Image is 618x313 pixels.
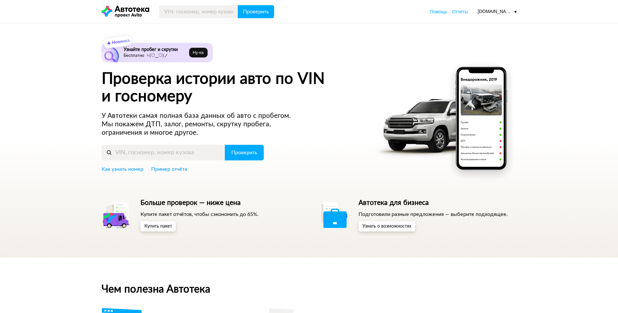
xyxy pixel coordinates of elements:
[430,9,447,14] span: Помощь
[193,50,203,55] span: Ну‑ка
[358,199,508,207] h5: Автотека для бизнеса
[478,8,517,15] div: [DOMAIN_NAME][EMAIL_ADDRESS][DOMAIN_NAME]
[140,211,259,218] p: Купите пакет отчётов, чтобы сэкономить до 65%.
[124,53,187,58] p: Бесплатно ヽ(♡‿♡)ノ
[159,5,238,18] input: VIN, госномер, номер кузова
[102,145,225,160] input: VIN, госномер, номер кузова
[231,150,257,155] span: Проверить
[238,5,274,18] button: Проверить
[243,9,269,14] span: Проверить
[452,8,468,15] a: Отчёты
[124,47,187,53] h6: Узнайте пробег и скрутки
[430,8,447,15] a: Помощь
[140,199,259,207] h5: Больше проверок — ниже цена
[358,211,508,218] p: Подготовили разные предложения — выберите подходящее.
[225,145,264,160] button: Проверить
[102,166,143,173] a: Как узнать номер
[144,224,172,229] span: Купить пакет
[362,224,411,229] span: Узнать о возможностях
[452,9,468,14] span: Отчёты
[112,38,129,45] strong: Новинка
[140,221,176,232] button: Купить пакет
[102,283,517,295] h2: Чем полезна Автотека
[358,221,415,232] button: Узнать о возможностях
[102,112,303,137] p: У Автотеки самая полная база данных об авто с пробегом. Мы покажем ДТП, залог, ремонты, скрутку п...
[102,70,365,105] h1: Проверка истории авто по VIN и госномеру
[151,166,187,173] a: Пример отчёта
